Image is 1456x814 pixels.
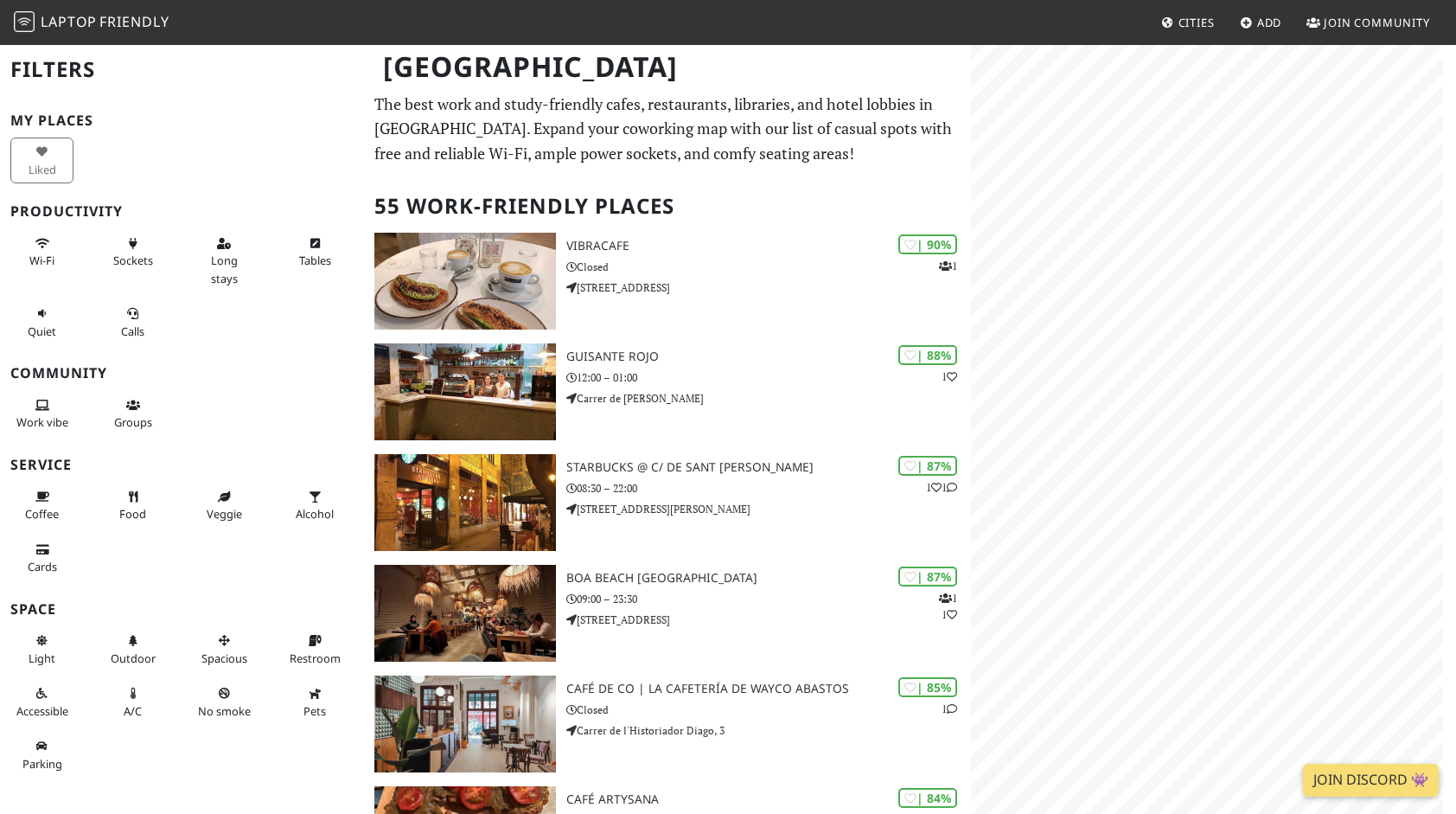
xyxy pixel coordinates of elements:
[101,229,164,275] button: Sockets
[566,612,971,628] p: [STREET_ADDRESS]
[16,414,68,430] span: People working
[939,258,957,274] p: 1
[14,11,35,32] img: LaptopFriendly
[566,571,971,586] h3: Boa Beach [GEOGRAPHIC_DATA]
[1303,764,1439,797] a: Join Discord 👾
[374,92,961,166] p: The best work and study-friendly cafes, restaurants, libraries, and hotel lobbies in [GEOGRAPHIC_...
[898,567,957,586] div: | 87%
[566,279,971,296] p: [STREET_ADDRESS]
[303,703,326,719] span: Pet friendly
[29,651,55,666] span: Natural light
[364,676,971,772] a: Café de CO | La cafetería de Wayco Abastos | 85% 1 Café de CO | La cafetería de Wayco Abastos Clo...
[364,454,971,551] a: Starbucks @ C/ de Sant Vicent Màrtir | 87% 11 Starbucks @ C/ de Sant [PERSON_NAME] 08:30 – 22:00 ...
[299,253,331,268] span: Work-friendly tables
[290,651,341,666] span: Restroom
[364,565,971,662] a: Boa Beach València | 87% 11 Boa Beach [GEOGRAPHIC_DATA] 09:00 – 23:30 [STREET_ADDRESS]
[111,651,156,666] span: Outdoor area
[113,253,153,268] span: Power sockets
[566,722,971,739] p: Carrer de l'Historiador Diago, 3
[10,457,354,473] h3: Service
[374,676,556,772] img: Café de CO | La cafetería de Wayco Abastos
[566,349,971,364] h3: Guisante Rojo
[101,391,164,437] button: Groups
[28,324,56,339] span: Quiet
[10,203,354,220] h3: Productivity
[364,233,971,330] a: Vibracafe | 90% 1 Vibracafe Closed [STREET_ADDRESS]
[942,701,957,717] p: 1
[898,677,957,697] div: | 85%
[29,253,54,268] span: Stable Wi-Fi
[193,679,256,725] button: No smoke
[10,483,73,529] button: Coffee
[10,601,354,618] h3: Space
[201,651,247,666] span: Spacious
[101,626,164,672] button: Outdoor
[114,414,152,430] span: Group tables
[1257,15,1282,30] span: Add
[284,229,347,275] button: Tables
[119,506,146,522] span: Food
[898,234,957,254] div: | 90%
[566,390,971,407] p: Carrer de [PERSON_NAME]
[566,682,971,696] h3: Café de CO | La cafetería de Wayco Abastos
[16,703,68,719] span: Accessible
[121,324,144,339] span: Video/audio calls
[566,702,971,718] p: Closed
[898,788,957,808] div: | 84%
[566,501,971,517] p: [STREET_ADDRESS][PERSON_NAME]
[284,483,347,529] button: Alcohol
[566,591,971,607] p: 09:00 – 23:30
[374,343,556,440] img: Guisante Rojo
[193,626,256,672] button: Spacious
[198,703,251,719] span: Smoke free
[284,626,347,672] button: Restroom
[193,483,256,529] button: Veggie
[10,626,73,672] button: Light
[566,239,971,253] h3: Vibracafe
[296,506,334,522] span: Alcohol
[10,43,354,96] h2: Filters
[101,679,164,725] button: A/C
[1233,7,1289,38] a: Add
[14,8,169,38] a: LaptopFriendly LaptopFriendly
[99,12,169,31] span: Friendly
[939,590,957,623] p: 1 1
[566,480,971,497] p: 08:30 – 22:00
[374,180,961,233] h2: 55 Work-Friendly Places
[124,703,142,719] span: Air conditioned
[41,12,97,31] span: Laptop
[10,299,73,345] button: Quiet
[10,391,73,437] button: Work vibe
[566,369,971,386] p: 12:00 – 01:00
[364,343,971,440] a: Guisante Rojo | 88% 1 Guisante Rojo 12:00 – 01:00 Carrer de [PERSON_NAME]
[898,345,957,365] div: | 88%
[207,506,242,522] span: Veggie
[1178,15,1215,30] span: Cities
[942,369,957,385] p: 1
[898,456,957,476] div: | 87%
[566,259,971,275] p: Closed
[374,454,556,551] img: Starbucks @ C/ de Sant Vicent Màrtir
[10,679,73,725] button: Accessible
[1300,7,1437,38] a: Join Community
[10,732,73,778] button: Parking
[374,233,556,330] img: Vibracafe
[22,756,62,772] span: Parking
[28,559,57,574] span: Credit cards
[10,112,354,129] h3: My Places
[1324,15,1430,30] span: Join Community
[211,253,238,285] span: Long stays
[10,229,73,275] button: Wi-Fi
[193,229,256,292] button: Long stays
[1154,7,1222,38] a: Cities
[369,43,967,91] h1: [GEOGRAPHIC_DATA]
[374,565,556,662] img: Boa Beach València
[101,299,164,345] button: Calls
[25,506,59,522] span: Coffee
[10,365,354,381] h3: Community
[284,679,347,725] button: Pets
[566,460,971,475] h3: Starbucks @ C/ de Sant [PERSON_NAME]
[101,483,164,529] button: Food
[566,792,971,807] h3: Café ArtySana
[10,535,73,581] button: Cards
